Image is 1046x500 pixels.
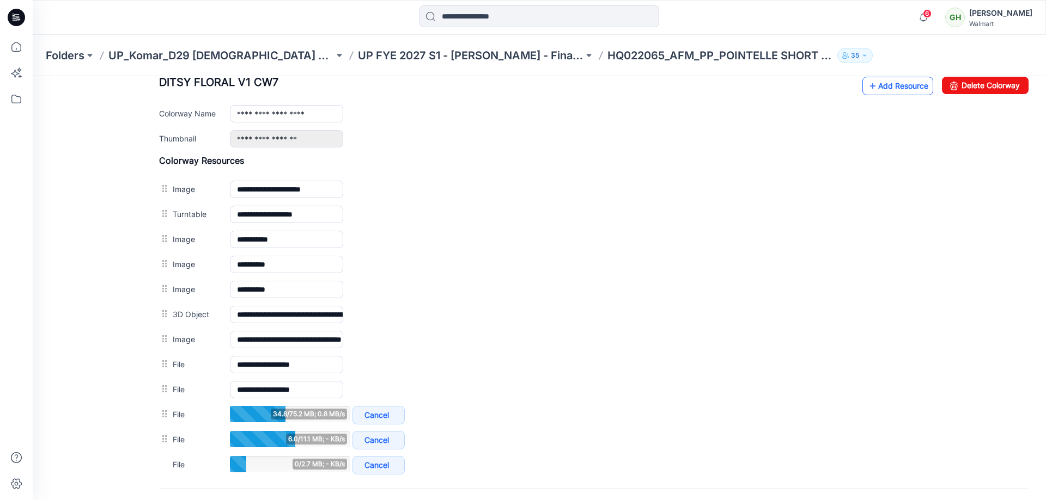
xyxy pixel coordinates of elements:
label: Thumbnail [126,56,186,68]
label: Image [140,207,186,219]
div: GH [945,8,965,27]
label: 3D Object [140,232,186,244]
label: Colorway Name [126,31,186,43]
label: Turntable [140,132,186,144]
p: 35 [851,50,859,61]
div: [PERSON_NAME] [969,7,1032,20]
iframe: edit-style [33,76,1046,500]
button: 35 [837,48,873,63]
span: 6.0/11.1 MB; - KB/s [253,357,314,368]
span: 34.8/75.2 MB; 0.8 MB/s [238,332,314,343]
p: HQ022065_AFM_PP_POINTELLE SHORT PLUS [607,48,833,63]
a: UP FYE 2027 S1 - [PERSON_NAME] - Final Approval Board [358,48,583,63]
label: File [140,307,186,319]
a: Delete Colorway [909,1,996,18]
label: File [140,382,186,394]
a: Folders [46,48,84,63]
h4: Colorway Resources [126,79,996,90]
label: File [140,282,186,294]
label: File [140,357,186,369]
label: Image [140,107,186,119]
span: 6 [923,9,932,18]
label: Image [140,182,186,194]
label: Image [140,157,186,169]
a: Cancel [320,330,372,348]
a: Cancel [320,380,372,398]
a: UP_Komar_D29 [DEMOGRAPHIC_DATA] Sleep [108,48,334,63]
label: File [140,332,186,344]
a: Add Resource [830,1,901,19]
div: Walmart [969,20,1032,28]
a: Cancel [320,355,372,373]
label: Image [140,257,186,269]
span: 0/2.7 MB; - KB/s [260,382,314,393]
